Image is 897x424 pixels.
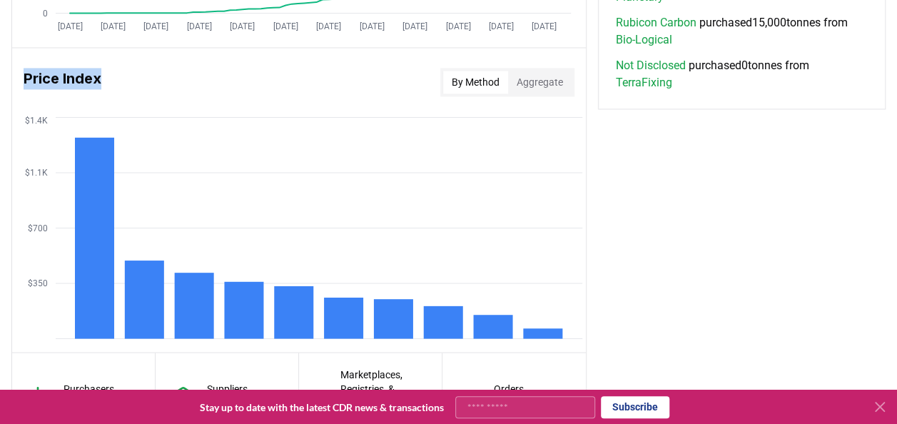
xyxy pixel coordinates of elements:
tspan: 0 [43,8,48,18]
span: purchased 15,000 tonnes from [616,14,868,49]
h3: Price Index [24,68,101,96]
tspan: [DATE] [143,21,168,31]
button: By Method [443,71,508,94]
a: Rubicon Carbon [616,14,696,31]
tspan: $1.4K [25,115,48,125]
tspan: $1.1K [25,168,48,178]
a: TerraFixing [616,74,672,91]
p: Purchasers [64,381,114,395]
tspan: [DATE] [187,21,212,31]
a: Not Disclosed [616,57,686,74]
span: purchased 0 tonnes from [616,57,868,91]
tspan: [DATE] [101,21,126,31]
tspan: [DATE] [402,21,427,31]
tspan: [DATE] [445,21,470,31]
p: Marketplaces, Registries, & Services [340,367,427,410]
tspan: $350 [28,278,48,288]
tspan: [DATE] [489,21,514,31]
tspan: $700 [28,223,48,233]
button: Aggregate [508,71,572,94]
tspan: [DATE] [316,21,341,31]
p: Orders [494,381,524,395]
tspan: [DATE] [360,21,385,31]
tspan: [DATE] [532,21,557,31]
tspan: [DATE] [58,21,83,31]
p: Suppliers [207,381,248,395]
tspan: [DATE] [230,21,255,31]
a: Bio-Logical [616,31,672,49]
tspan: [DATE] [273,21,298,31]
